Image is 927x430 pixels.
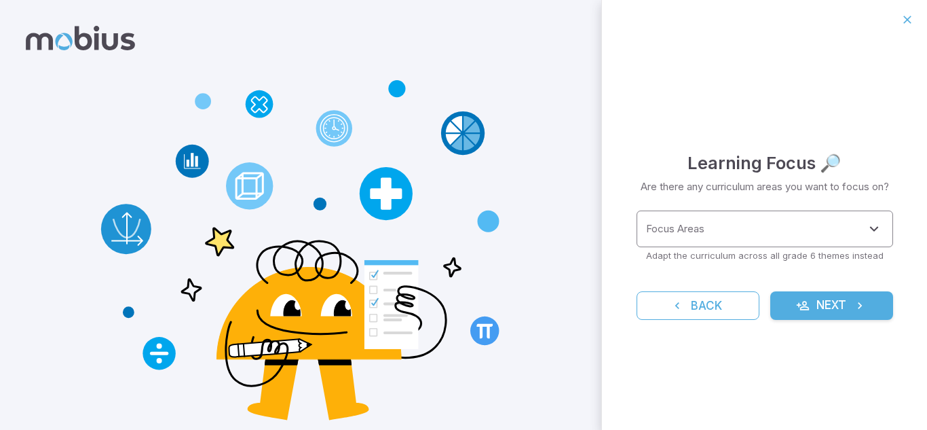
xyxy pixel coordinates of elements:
[687,149,841,177] h4: Learning Focus 🔎
[637,291,759,320] button: Back
[646,249,884,262] p: Adapt the curriculum across all grade 6 themes instead
[865,219,884,238] button: Open
[770,291,893,320] button: Next
[641,179,889,194] p: Are there any curriculum areas you want to focus on?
